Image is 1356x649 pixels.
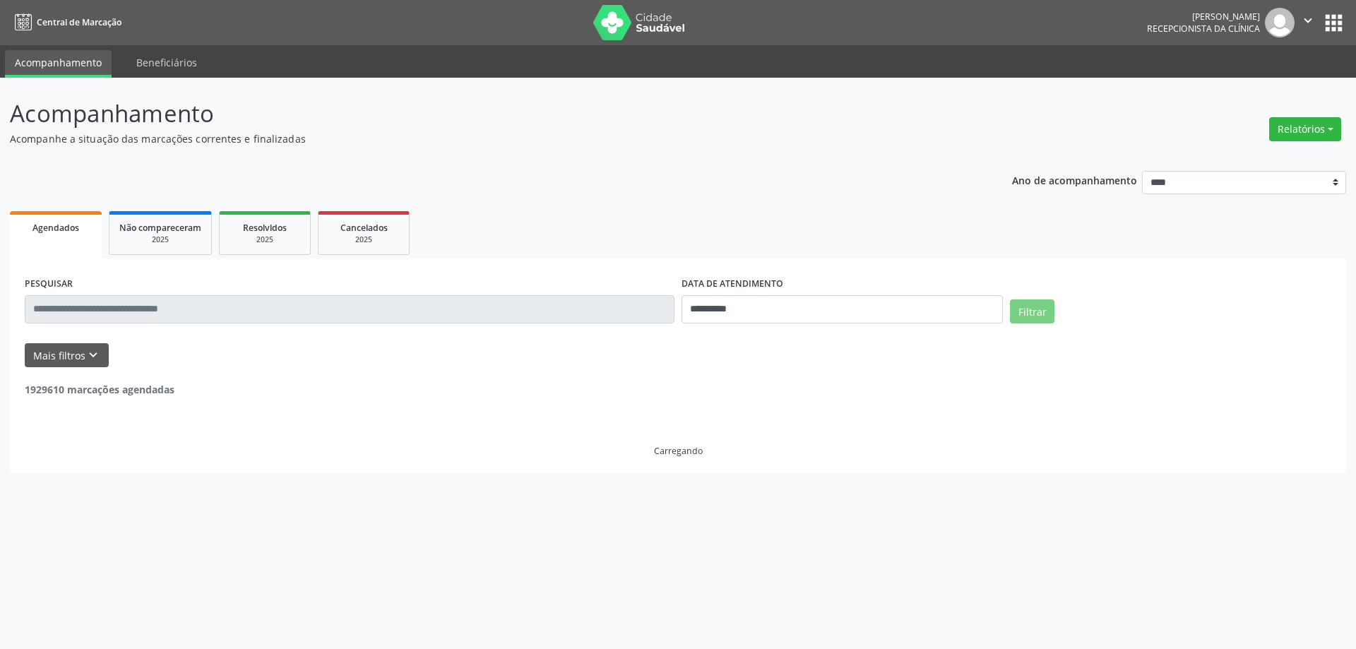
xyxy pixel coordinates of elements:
div: 2025 [328,234,399,245]
div: Carregando [654,445,703,457]
button: Filtrar [1010,299,1054,323]
button: Relatórios [1269,117,1341,141]
button: Mais filtroskeyboard_arrow_down [25,343,109,368]
span: Cancelados [340,222,388,234]
img: img [1265,8,1295,37]
div: [PERSON_NAME] [1147,11,1260,23]
i: keyboard_arrow_down [85,347,101,363]
span: Não compareceram [119,222,201,234]
label: PESQUISAR [25,273,73,295]
p: Acompanhe a situação das marcações correntes e finalizadas [10,131,945,146]
span: Resolvidos [243,222,287,234]
button: apps [1321,11,1346,35]
span: Recepcionista da clínica [1147,23,1260,35]
a: Central de Marcação [10,11,121,34]
div: 2025 [230,234,300,245]
p: Acompanhamento [10,96,945,131]
label: DATA DE ATENDIMENTO [682,273,783,295]
div: 2025 [119,234,201,245]
span: Central de Marcação [37,16,121,28]
button:  [1295,8,1321,37]
a: Acompanhamento [5,50,112,78]
span: Agendados [32,222,79,234]
a: Beneficiários [126,50,207,75]
strong: 1929610 marcações agendadas [25,383,174,396]
p: Ano de acompanhamento [1012,171,1137,189]
i:  [1300,13,1316,28]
